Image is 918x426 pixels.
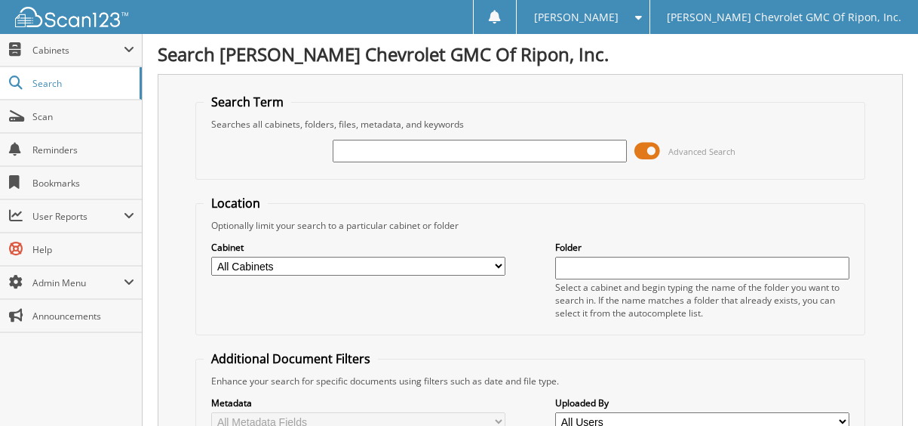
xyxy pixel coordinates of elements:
[204,94,291,110] legend: Search Term
[204,375,856,387] div: Enhance your search for specific documents using filters such as date and file type.
[32,177,134,190] span: Bookmarks
[204,350,378,367] legend: Additional Document Filters
[15,7,128,27] img: scan123-logo-white.svg
[667,13,901,22] span: [PERSON_NAME] Chevrolet GMC Of Ripon, Inc.
[555,281,849,319] div: Select a cabinet and begin typing the name of the folder you want to search in. If the name match...
[668,146,735,157] span: Advanced Search
[32,243,134,256] span: Help
[555,241,849,254] label: Folder
[158,42,903,66] h1: Search [PERSON_NAME] Chevrolet GMC Of Ripon, Inc.
[555,397,849,409] label: Uploaded By
[204,118,856,131] div: Searches all cabinets, folders, files, metadata, and keywords
[204,195,268,211] legend: Location
[204,219,856,232] div: Optionally limit your search to a particular cabinet or folder
[534,13,619,22] span: [PERSON_NAME]
[32,276,124,289] span: Admin Menu
[32,110,134,123] span: Scan
[32,310,134,323] span: Announcements
[32,210,124,223] span: User Reports
[211,397,505,409] label: Metadata
[211,241,505,254] label: Cabinet
[32,77,132,90] span: Search
[32,144,134,156] span: Reminders
[32,44,124,57] span: Cabinets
